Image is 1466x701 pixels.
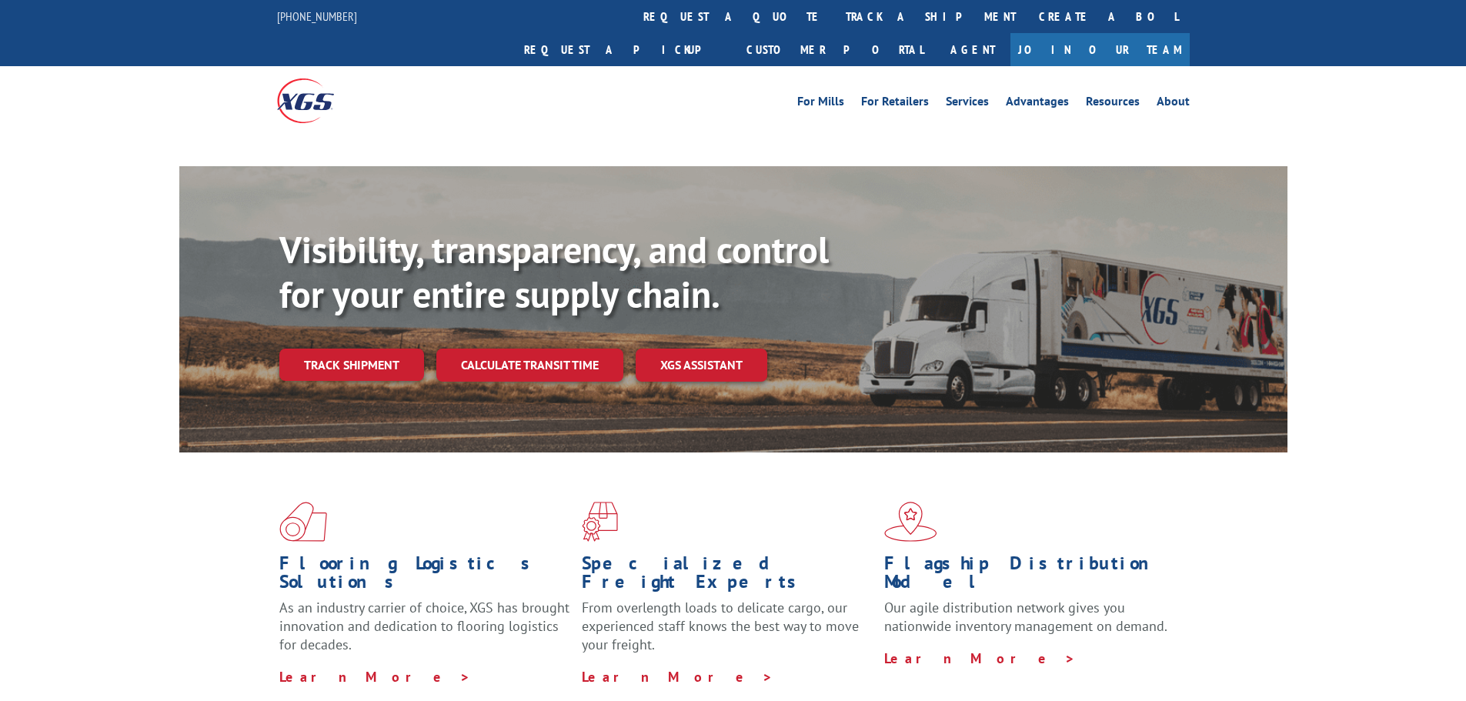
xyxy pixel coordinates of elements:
[513,33,735,66] a: Request a pickup
[1086,95,1140,112] a: Resources
[279,554,570,599] h1: Flooring Logistics Solutions
[1010,33,1190,66] a: Join Our Team
[277,8,357,24] a: [PHONE_NUMBER]
[884,649,1076,667] a: Learn More >
[279,599,569,653] span: As an industry carrier of choice, XGS has brought innovation and dedication to flooring logistics...
[946,95,989,112] a: Services
[582,502,618,542] img: xgs-icon-focused-on-flooring-red
[884,554,1175,599] h1: Flagship Distribution Model
[797,95,844,112] a: For Mills
[884,599,1167,635] span: Our agile distribution network gives you nationwide inventory management on demand.
[735,33,935,66] a: Customer Portal
[582,668,773,686] a: Learn More >
[636,349,767,382] a: XGS ASSISTANT
[884,502,937,542] img: xgs-icon-flagship-distribution-model-red
[279,349,424,381] a: Track shipment
[279,225,829,318] b: Visibility, transparency, and control for your entire supply chain.
[582,599,873,667] p: From overlength loads to delicate cargo, our experienced staff knows the best way to move your fr...
[1157,95,1190,112] a: About
[436,349,623,382] a: Calculate transit time
[1006,95,1069,112] a: Advantages
[935,33,1010,66] a: Agent
[279,668,471,686] a: Learn More >
[279,502,327,542] img: xgs-icon-total-supply-chain-intelligence-red
[861,95,929,112] a: For Retailers
[582,554,873,599] h1: Specialized Freight Experts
